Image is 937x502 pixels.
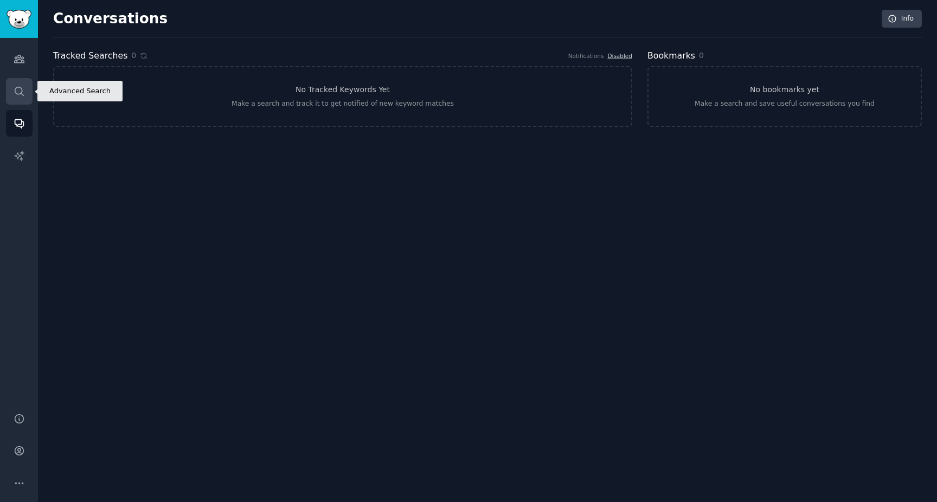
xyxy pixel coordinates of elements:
a: No bookmarks yetMake a search and save useful conversations you find [647,66,922,127]
a: Info [882,10,922,28]
div: Make a search and save useful conversations you find [695,99,875,109]
h2: Tracked Searches [53,49,127,63]
h3: No Tracked Keywords Yet [296,84,390,95]
div: Make a search and track it to get notified of new keyword matches [232,99,454,109]
span: 0 [131,50,136,61]
span: 0 [699,51,704,60]
a: No Tracked Keywords YetMake a search and track it to get notified of new keyword matches [53,66,632,127]
div: Notifications [568,52,604,60]
h3: No bookmarks yet [750,84,819,95]
h2: Conversations [53,10,168,28]
a: Disabled [607,53,632,59]
h2: Bookmarks [647,49,695,63]
img: GummySearch logo [7,10,31,29]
